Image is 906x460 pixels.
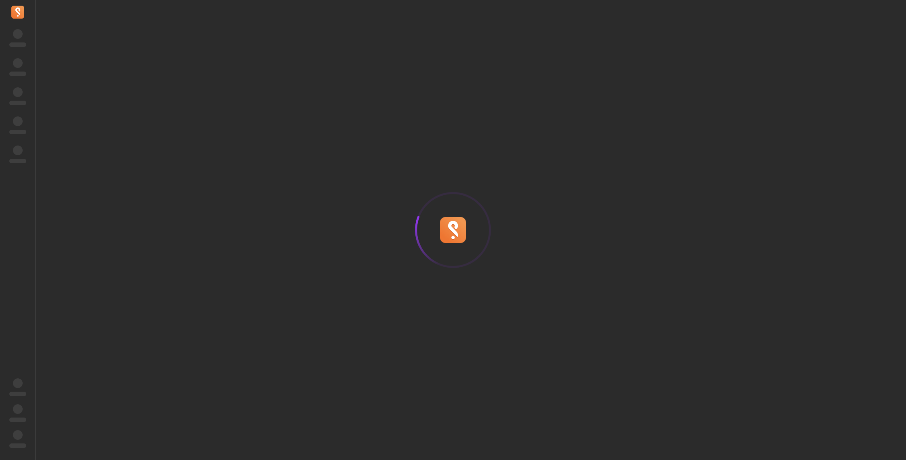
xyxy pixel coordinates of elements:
span: ‌ [9,101,26,105]
span: ‌ [13,58,23,68]
span: ‌ [9,443,26,448]
span: ‌ [13,430,23,440]
span: ‌ [13,404,23,414]
span: ‌ [9,392,26,396]
span: ‌ [13,116,23,126]
span: ‌ [9,159,26,163]
span: ‌ [13,29,23,39]
span: ‌ [9,42,26,47]
span: ‌ [13,378,23,388]
span: ‌ [13,146,23,155]
span: ‌ [9,130,26,134]
span: ‌ [9,418,26,422]
span: ‌ [13,87,23,97]
span: ‌ [9,72,26,76]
